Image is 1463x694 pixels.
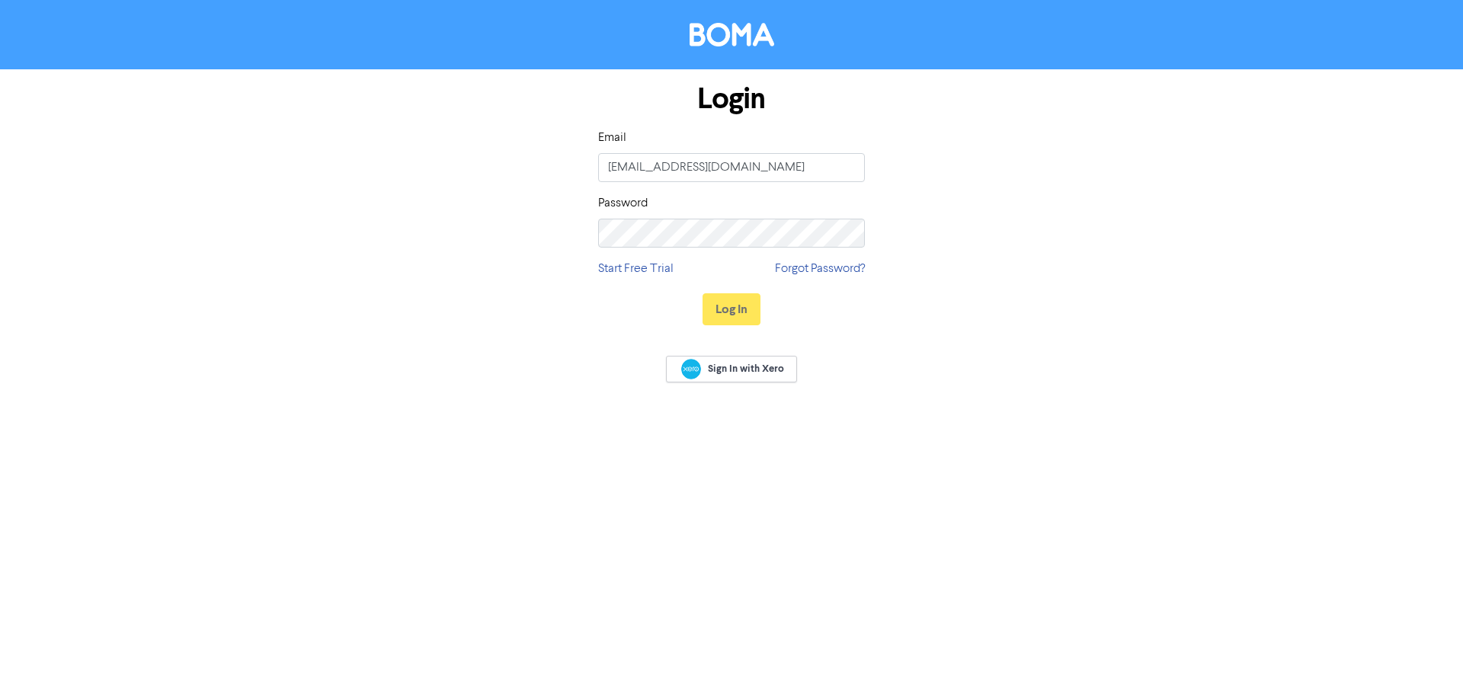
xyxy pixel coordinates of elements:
[598,260,674,278] a: Start Free Trial
[666,356,797,382] a: Sign In with Xero
[681,359,701,379] img: Xero logo
[598,82,865,117] h1: Login
[775,260,865,278] a: Forgot Password?
[598,194,648,213] label: Password
[708,362,784,376] span: Sign In with Xero
[703,293,760,325] button: Log In
[598,129,626,147] label: Email
[690,23,774,46] img: BOMA Logo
